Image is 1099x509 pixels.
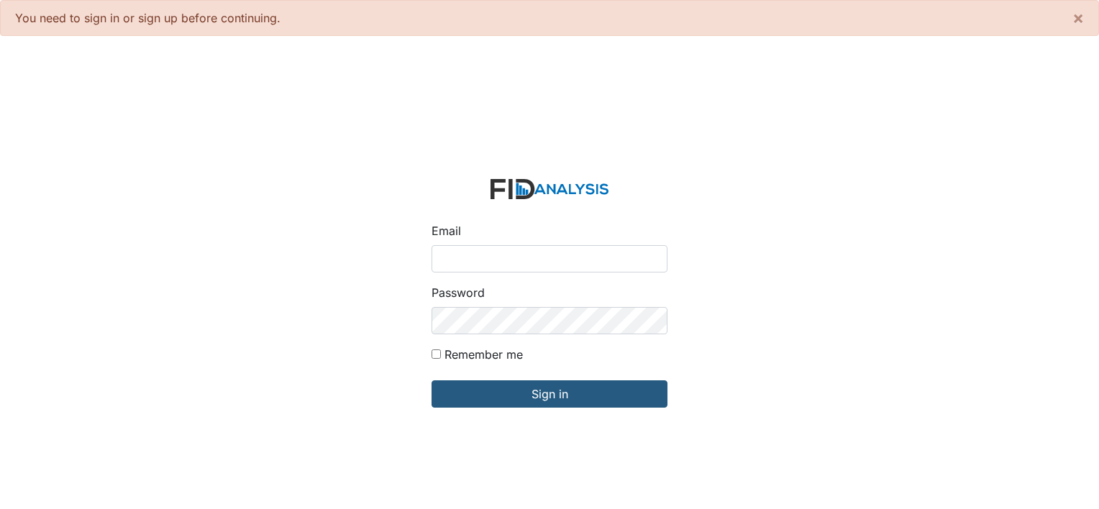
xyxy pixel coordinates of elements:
span: × [1072,7,1084,28]
label: Password [432,284,485,301]
img: logo-2fc8c6e3336f68795322cb6e9a2b9007179b544421de10c17bdaae8622450297.svg [491,179,608,200]
label: Remember me [444,346,523,363]
input: Sign in [432,380,667,408]
label: Email [432,222,461,239]
button: × [1058,1,1098,35]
